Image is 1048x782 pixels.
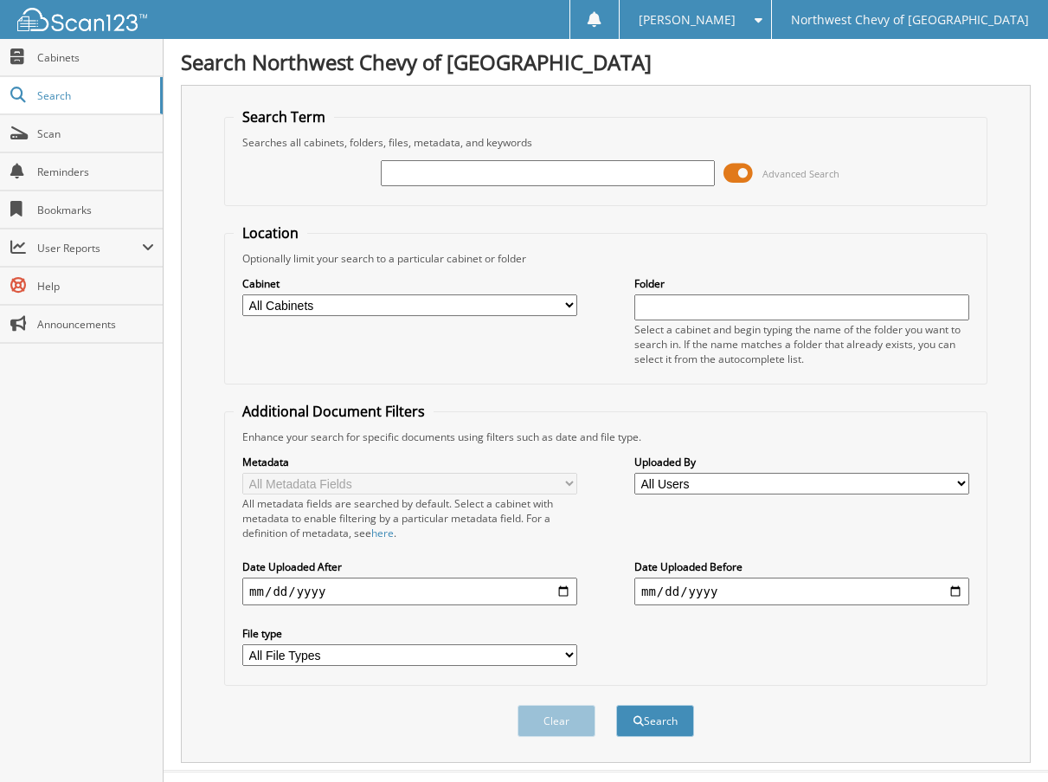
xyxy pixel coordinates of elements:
legend: Location [234,223,307,242]
span: Northwest Chevy of [GEOGRAPHIC_DATA] [791,15,1029,25]
input: start [242,578,577,605]
label: Uploaded By [634,455,969,469]
span: Cabinets [37,50,154,65]
span: Advanced Search [762,167,839,180]
label: Date Uploaded Before [634,559,969,574]
span: Bookmarks [37,203,154,217]
div: Optionally limit your search to a particular cabinet or folder [234,251,978,266]
label: File type [242,626,577,641]
span: [PERSON_NAME] [639,15,736,25]
span: Reminders [37,165,154,179]
div: Searches all cabinets, folders, files, metadata, and keywords [234,135,978,150]
label: Date Uploaded After [242,559,577,574]
div: All metadata fields are searched by default. Select a cabinet with metadata to enable filtering b... [242,496,577,540]
label: Metadata [242,455,577,469]
h1: Search Northwest Chevy of [GEOGRAPHIC_DATA] [181,48,1031,76]
div: Select a cabinet and begin typing the name of the folder you want to search in. If the name match... [634,322,969,366]
a: here [371,526,394,540]
input: end [634,578,969,605]
div: Enhance your search for specific documents using filters such as date and file type. [234,430,978,444]
span: Scan [37,126,154,141]
span: Announcements [37,317,154,332]
label: Cabinet [242,276,577,291]
span: Search [37,88,151,103]
legend: Additional Document Filters [234,402,434,421]
span: User Reports [37,241,142,255]
button: Search [616,705,694,737]
span: Help [37,279,154,294]
button: Clear [518,705,595,737]
img: scan123-logo-white.svg [17,8,147,31]
label: Folder [634,276,969,291]
legend: Search Term [234,107,334,126]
